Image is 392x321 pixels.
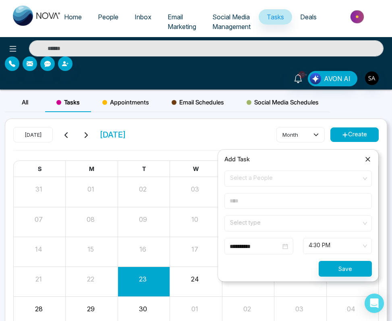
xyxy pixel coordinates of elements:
span: Social Media Management [212,13,251,31]
span: AVON AI [324,74,351,83]
span: Appointments [102,98,149,107]
button: 16 [139,244,146,254]
a: 10+ [288,71,308,85]
a: Home [56,9,90,25]
button: 28 [35,304,43,314]
button: 07 [35,215,43,224]
span: Add Task [224,154,250,164]
span: People [98,13,118,21]
button: AVON AI [308,71,357,86]
span: T [142,165,146,172]
span: Tasks [56,98,80,107]
span: Social Media Schedules [247,98,319,107]
a: Tasks [259,9,292,25]
button: 31 [35,184,42,194]
span: M [89,165,94,172]
button: 09 [139,215,147,224]
a: People [90,9,127,25]
button: Create [330,127,379,142]
span: Email Marketing [168,13,196,31]
span: Email Schedules [172,98,224,107]
div: Open Intercom Messenger [365,294,384,313]
span: 4:30 PM [309,239,366,253]
button: 17 [191,244,198,254]
span: Home [64,13,82,21]
button: 01 [87,184,94,194]
a: Social Media Management [204,9,259,34]
button: 10 [191,215,198,224]
button: 24 [191,274,199,284]
img: User Avatar [365,71,379,85]
button: 21 [35,274,42,284]
span: S [38,165,41,172]
button: [DATE] [13,127,53,142]
span: [DATE] [100,129,126,141]
a: Inbox [127,9,160,25]
img: Lead Flow [310,73,321,84]
button: Save [319,261,372,277]
button: month [276,127,325,142]
span: All [22,98,28,106]
button: 23 [139,274,147,284]
button: 08 [87,215,95,224]
span: Select a People [230,172,366,186]
button: 15 [87,244,94,254]
span: Inbox [135,13,151,21]
button: 02 [139,184,147,194]
a: Email Marketing [160,9,204,34]
span: 10+ [298,71,305,78]
button: 01 [191,304,198,314]
button: 14 [35,244,42,254]
span: W [193,165,199,172]
span: Deals [300,13,317,21]
button: 02 [243,304,251,314]
button: 29 [87,304,95,314]
span: Tasks [267,13,284,21]
button: 03 [191,184,199,194]
img: Market-place.gif [329,8,387,26]
button: 03 [295,304,303,314]
button: 30 [139,304,147,314]
button: 22 [87,274,94,284]
button: 04 [347,304,355,314]
a: Deals [292,9,325,25]
img: Nova CRM Logo [13,6,61,26]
